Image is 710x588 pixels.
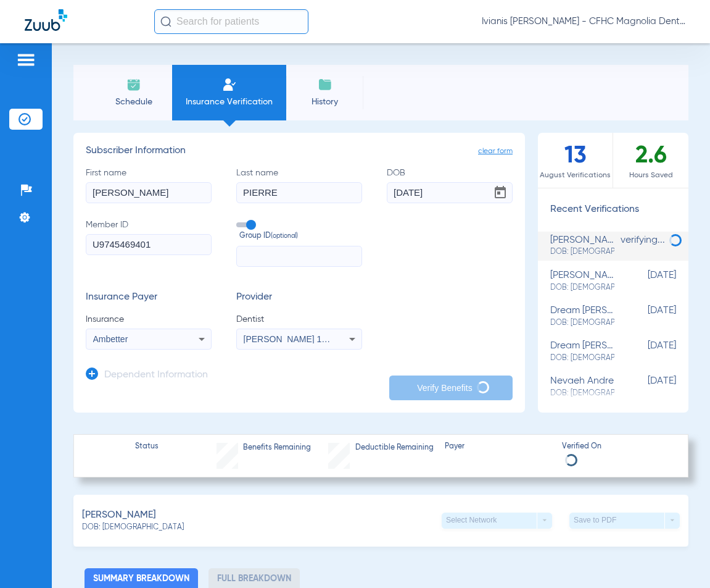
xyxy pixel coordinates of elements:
[239,231,362,242] span: Group ID
[236,313,362,325] span: Dentist
[614,376,676,398] span: [DATE]
[154,9,308,34] input: Search for patients
[86,292,212,304] h3: Insurance Payer
[550,353,614,364] span: DOB: [DEMOGRAPHIC_DATA]
[295,96,354,108] span: History
[538,169,613,182] span: August Verifications
[271,231,298,242] small: (optional)
[550,340,614,363] div: dream [PERSON_NAME]
[614,340,676,363] span: [DATE]
[488,180,513,205] button: Open calendar
[478,145,513,157] span: clear form
[355,443,434,454] span: Deductible Remaining
[387,182,513,203] input: DOBOpen calendar
[86,167,212,203] label: First name
[482,15,685,28] span: Ivianis [PERSON_NAME] - CFHC Magnolia Dental
[93,334,128,344] span: Ambetter
[445,442,551,453] span: Payer
[135,442,159,453] span: Status
[614,270,676,293] span: [DATE]
[236,167,362,203] label: Last name
[387,167,513,203] label: DOB
[86,145,513,157] h3: Subscriber Information
[16,52,36,67] img: hamburger-icon
[613,133,688,188] div: 2.6
[550,317,614,329] span: DOB: [DEMOGRAPHIC_DATA]
[389,376,513,400] button: Verify Benefits
[86,219,212,267] label: Member ID
[538,204,688,216] h3: Recent Verifications
[550,270,614,293] div: [PERSON_NAME]
[86,234,212,255] input: Member ID
[126,77,141,92] img: Schedule
[25,9,67,31] img: Zuub Logo
[243,443,311,454] span: Benefits Remaining
[562,442,668,453] span: Verified On
[181,96,277,108] span: Insurance Verification
[236,292,362,304] h3: Provider
[104,369,208,382] h3: Dependent Information
[160,16,171,27] img: Search Icon
[550,305,614,328] div: dream [PERSON_NAME]
[621,235,665,245] span: verifying...
[82,523,184,534] span: DOB: [DEMOGRAPHIC_DATA]
[648,529,710,588] iframe: Chat Widget
[236,182,362,203] input: Last name
[86,182,212,203] input: First name
[318,77,332,92] img: History
[222,77,237,92] img: Manual Insurance Verification
[244,334,365,344] span: [PERSON_NAME] 1225414907
[550,235,614,258] div: [PERSON_NAME]
[613,169,688,182] span: Hours Saved
[550,246,614,258] span: DOB: [DEMOGRAPHIC_DATA]
[550,376,614,398] div: nevaeh andre
[538,133,613,188] div: 13
[86,313,212,325] span: Insurance
[550,282,614,293] span: DOB: [DEMOGRAPHIC_DATA]
[104,96,163,108] span: Schedule
[82,508,156,523] span: [PERSON_NAME]
[614,305,676,328] span: [DATE]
